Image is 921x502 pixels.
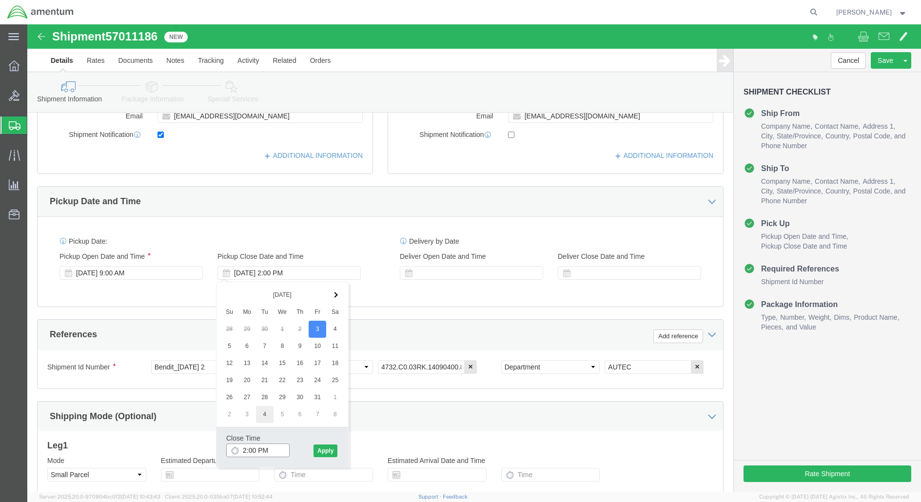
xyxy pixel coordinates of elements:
a: Feedback [443,494,468,500]
span: Paul Usma [836,7,892,18]
span: [DATE] 10:43:43 [121,494,160,500]
iframe: FS Legacy Container [27,24,921,492]
span: Client: 2025.20.0-035ba07 [165,494,273,500]
a: Support [418,494,443,500]
button: [PERSON_NAME] [836,6,908,18]
span: [DATE] 10:52:44 [233,494,273,500]
img: logo [7,5,74,19]
span: Copyright © [DATE]-[DATE] Agistix Inc., All Rights Reserved [759,493,909,501]
span: Server: 2025.20.0-970904bc0f3 [39,494,160,500]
